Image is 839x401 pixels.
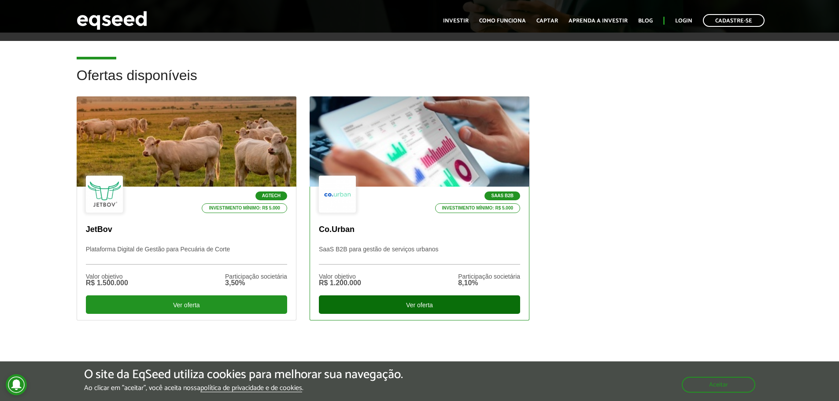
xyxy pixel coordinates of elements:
[319,295,520,314] div: Ver oferta
[319,225,520,235] p: Co.Urban
[77,96,296,320] a: Agtech Investimento mínimo: R$ 5.000 JetBov Plataforma Digital de Gestão para Pecuária de Corte V...
[202,203,287,213] p: Investimento mínimo: R$ 5.000
[86,280,128,287] div: R$ 1.500.000
[225,280,287,287] div: 3,50%
[458,273,520,280] div: Participação societária
[84,368,403,382] h5: O site da EqSeed utiliza cookies para melhorar sua navegação.
[443,18,469,24] a: Investir
[703,14,765,27] a: Cadastre-se
[458,280,520,287] div: 8,10%
[319,246,520,265] p: SaaS B2B para gestão de serviços urbanos
[479,18,526,24] a: Como funciona
[319,280,361,287] div: R$ 1.200.000
[310,96,529,320] a: SaaS B2B Investimento mínimo: R$ 5.000 Co.Urban SaaS B2B para gestão de serviços urbanos Valor ob...
[682,377,755,393] button: Aceitar
[675,18,692,24] a: Login
[86,295,287,314] div: Ver oferta
[86,225,287,235] p: JetBov
[255,191,287,200] p: Agtech
[77,9,147,32] img: EqSeed
[86,246,287,265] p: Plataforma Digital de Gestão para Pecuária de Corte
[84,384,403,392] p: Ao clicar em "aceitar", você aceita nossa .
[225,273,287,280] div: Participação societária
[77,68,763,96] h2: Ofertas disponíveis
[484,191,520,200] p: SaaS B2B
[638,18,653,24] a: Blog
[569,18,628,24] a: Aprenda a investir
[536,18,558,24] a: Captar
[319,273,361,280] div: Valor objetivo
[435,203,521,213] p: Investimento mínimo: R$ 5.000
[86,273,128,280] div: Valor objetivo
[200,385,302,392] a: política de privacidade e de cookies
